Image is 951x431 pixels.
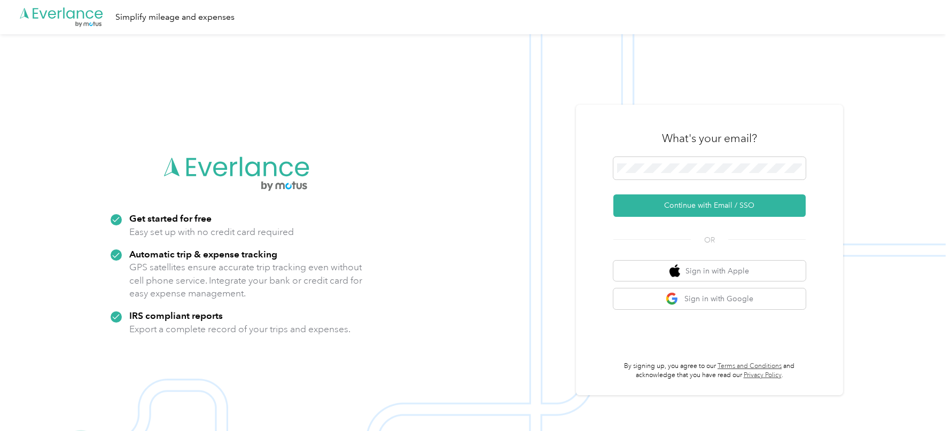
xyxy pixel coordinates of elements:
[613,362,806,380] p: By signing up, you agree to our and acknowledge that you have read our .
[129,248,277,260] strong: Automatic trip & expense tracking
[613,194,806,217] button: Continue with Email / SSO
[613,288,806,309] button: google logoSign in with Google
[129,310,223,321] strong: IRS compliant reports
[129,213,212,224] strong: Get started for free
[744,371,782,379] a: Privacy Policy
[129,323,350,336] p: Export a complete record of your trips and expenses.
[718,362,782,370] a: Terms and Conditions
[666,292,679,305] img: google logo
[129,261,363,300] p: GPS satellites ensure accurate trip tracking even without cell phone service. Integrate your bank...
[691,234,728,246] span: OR
[662,131,757,146] h3: What's your email?
[115,11,235,24] div: Simplify mileage and expenses
[891,371,951,431] iframe: Everlance-gr Chat Button Frame
[129,225,294,239] p: Easy set up with no credit card required
[669,264,680,278] img: apple logo
[613,261,806,281] button: apple logoSign in with Apple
